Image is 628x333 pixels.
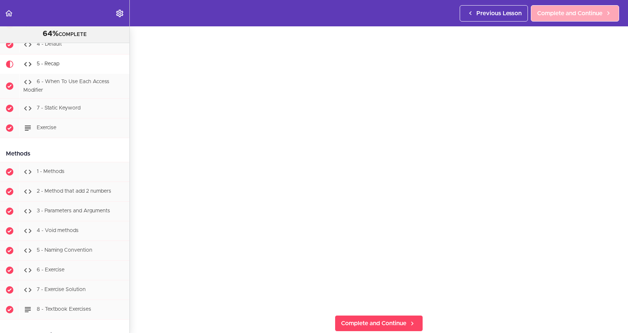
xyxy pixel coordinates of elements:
span: 7 - Static Keyword [37,105,80,111]
span: 6 - Exercise [37,267,65,272]
a: Complete and Continue [335,315,423,332]
span: 7 - Exercise Solution [37,287,86,292]
span: 5 - Naming Convention [37,248,92,253]
a: Previous Lesson [460,5,528,22]
a: Complete and Continue [531,5,619,22]
span: 2 - Method that add 2 numbers [37,189,111,194]
svg: Back to course curriculum [4,9,13,18]
span: 8 - Textbook Exercises [37,307,91,312]
span: 1 - Methods [37,169,65,174]
span: 4 - Void methods [37,228,79,233]
span: 6 - When To Use Each Access Modifier [23,79,109,93]
span: Complete and Continue [341,319,406,328]
span: Exercise [37,125,56,130]
svg: Settings Menu [115,9,124,18]
span: Complete and Continue [537,9,602,18]
span: 64% [43,30,59,37]
span: 5 - Recap [37,62,59,67]
span: 3 - Parameters and Arguments [37,208,110,213]
div: COMPLETE [9,29,120,39]
span: 4 - Default [37,42,62,47]
span: Previous Lesson [476,9,522,18]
